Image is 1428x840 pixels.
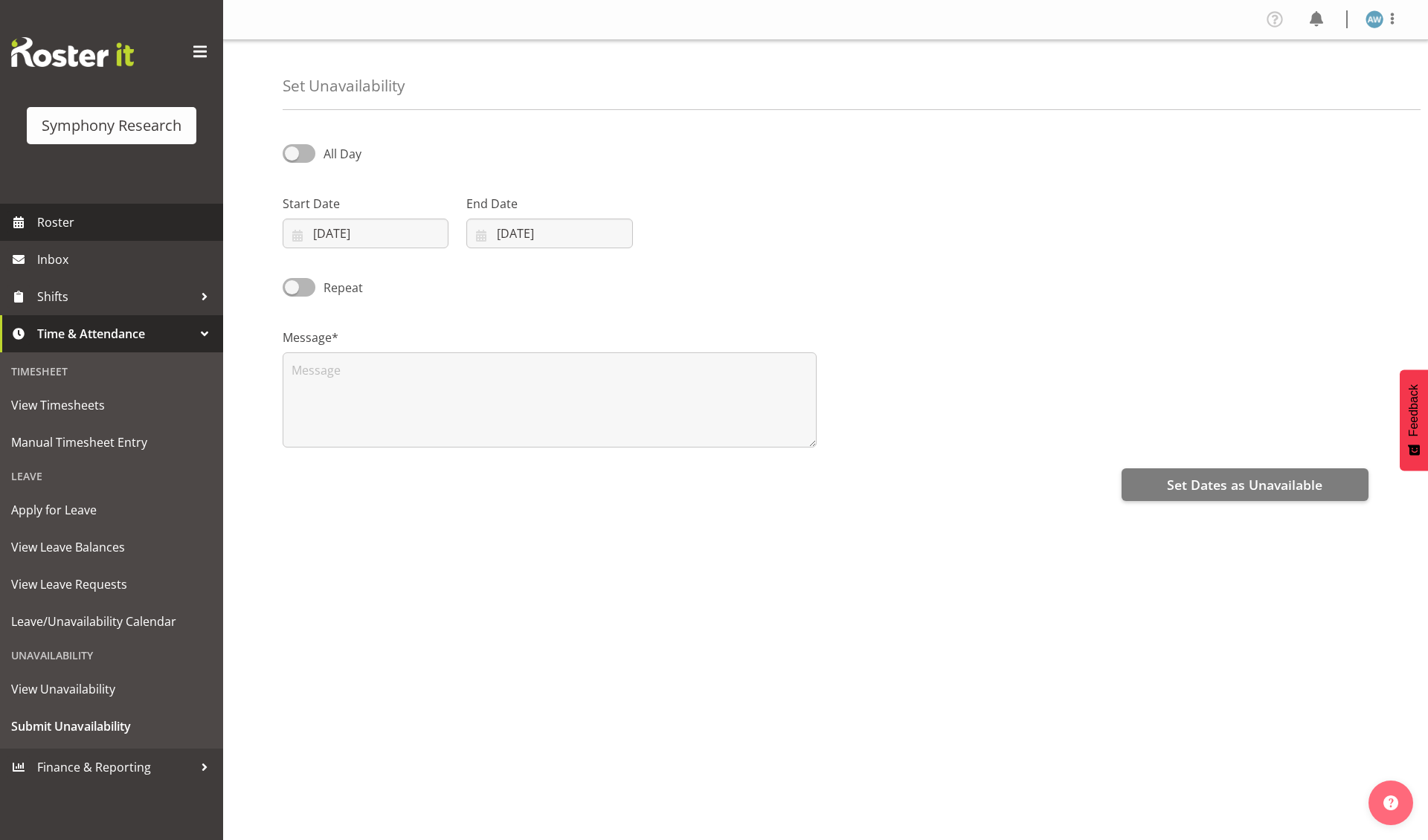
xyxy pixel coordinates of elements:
[1400,369,1428,471] button: Feedback - Show survey
[283,329,817,346] label: Message*
[4,387,219,424] a: View Timesheets
[324,146,361,162] span: All Day
[4,424,219,461] a: Manual Timesheet Entry
[11,37,134,67] img: Rosterit website logo
[1122,468,1368,501] button: Set Dates as Unavailable
[37,248,216,271] span: Inbox
[11,499,212,521] span: Apply for Leave
[11,715,212,737] span: Submit Unavailability
[4,671,219,708] a: View Unavailability
[466,195,632,213] label: End Date
[4,529,219,566] a: View Leave Balances
[4,603,219,640] a: Leave/Unavailability Calendar
[4,356,219,387] div: Timesheet
[4,640,219,671] div: Unavailability
[1383,795,1398,810] img: help-xxl-2.png
[4,461,219,491] div: Leave
[37,285,193,308] span: Shifts
[42,114,181,137] div: Symphony Research
[37,756,193,778] span: Finance & Reporting
[11,394,212,416] span: View Timesheets
[315,279,363,297] span: Repeat
[1167,475,1322,494] span: Set Dates as Unavailable
[466,219,632,248] input: Click to select...
[283,77,405,94] h4: Set Unavailability
[11,610,212,633] span: Leave/Unavailability Calendar
[11,573,212,595] span: View Leave Requests
[1407,384,1421,436] span: Feedback
[4,566,219,603] a: View Leave Requests
[1366,10,1383,28] img: angela-ward1839.jpg
[37,211,216,233] span: Roster
[11,678,212,700] span: View Unavailability
[11,431,212,453] span: Manual Timesheet Entry
[37,323,193,345] span: Time & Attendance
[283,195,448,213] label: Start Date
[4,708,219,745] a: Submit Unavailability
[283,219,448,248] input: Click to select...
[4,491,219,529] a: Apply for Leave
[11,536,212,558] span: View Leave Balances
